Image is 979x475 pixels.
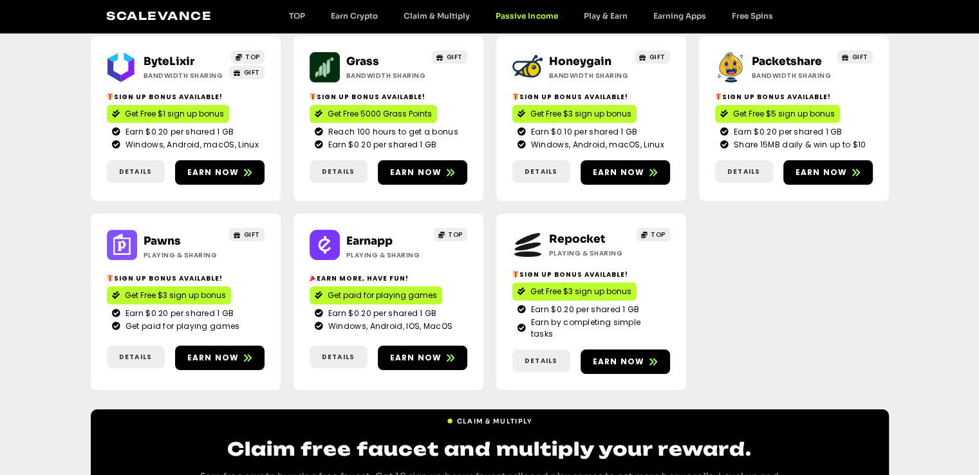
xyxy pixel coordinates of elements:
[244,68,260,77] span: GIFT
[276,11,785,21] nav: Menu
[181,436,799,461] h2: Claim free faucet and multiply your reward.
[325,126,458,138] span: Reach 100 hours to get a bonus
[796,167,848,178] span: Earn now
[245,52,260,62] span: TOP
[107,346,165,368] a: Details
[525,356,557,366] span: Details
[593,167,645,178] span: Earn now
[483,11,570,21] a: Passive Income
[731,126,843,138] span: Earn $0.20 per shared 1 GB
[322,167,355,176] span: Details
[512,271,519,277] img: 🎁
[457,416,533,426] span: Claim & Multiply
[727,167,760,176] span: Details
[391,11,483,21] a: Claim & Multiply
[310,274,467,283] h2: Earn More, Have Fun!
[434,228,467,241] a: TOP
[512,93,519,100] img: 🎁
[119,352,152,362] span: Details
[752,71,832,80] h2: Bandwidth Sharing
[106,9,212,23] a: Scalevance
[837,50,873,64] a: GIFT
[718,11,785,21] a: Free Spins
[125,108,224,120] span: Get Free $1 sign up bonus
[640,11,718,21] a: Earning Apps
[528,126,638,138] span: Earn $0.10 per shared 1 GB
[528,304,640,315] span: Earn $0.20 per shared 1 GB
[512,270,670,279] h2: Sign Up Bonus Available!
[229,66,265,79] a: GIFT
[651,230,666,239] span: TOP
[715,92,873,102] h2: Sign up bonus available!
[244,230,260,239] span: GIFT
[122,321,240,332] span: Get paid for playing games
[528,317,665,340] span: Earn by completing simple tasks
[276,11,318,21] a: TOP
[715,105,840,123] a: Get Free $5 sign up bonus
[512,105,637,123] a: Get Free $3 sign up bonus
[229,228,265,241] a: GIFT
[231,50,265,64] a: TOP
[581,349,670,374] a: Earn now
[318,11,391,21] a: Earn Crypto
[310,92,467,102] h2: Sign up bonus available!
[549,71,629,80] h2: Bandwidth Sharing
[530,286,631,297] span: Get Free $3 sign up bonus
[107,160,165,183] a: Details
[649,52,666,62] span: GIFT
[310,93,316,100] img: 🎁
[715,93,722,100] img: 🎁
[322,352,355,362] span: Details
[378,346,467,370] a: Earn now
[310,286,442,304] a: Get paid for playing games
[752,55,822,68] a: Packetshare
[447,52,463,62] span: GIFT
[310,346,368,368] a: Details
[852,52,868,62] span: GIFT
[346,71,427,80] h2: Bandwidth Sharing
[107,92,265,102] h2: Sign up bonus available!
[715,160,773,183] a: Details
[119,167,152,176] span: Details
[528,139,664,151] span: Windows, Android, macOS, Linux
[512,160,570,183] a: Details
[144,250,224,260] h2: Playing & Sharing
[328,108,432,120] span: Get Free 5000 Grass Points
[448,230,463,239] span: TOP
[512,283,637,301] a: Get Free $3 sign up bonus
[530,108,631,120] span: Get Free $3 sign up bonus
[187,167,239,178] span: Earn now
[310,160,368,183] a: Details
[637,228,670,241] a: TOP
[107,93,113,100] img: 🎁
[107,105,229,123] a: Get Free $1 sign up bonus
[390,167,442,178] span: Earn now
[581,160,670,185] a: Earn now
[144,55,194,68] a: ByteLixir
[378,160,467,185] a: Earn now
[328,290,437,301] span: Get paid for playing games
[325,139,437,151] span: Earn $0.20 per shared 1 GB
[107,274,265,283] h2: Sign up bonus available!
[310,275,316,281] img: 🎉
[175,346,265,370] a: Earn now
[390,352,442,364] span: Earn now
[175,160,265,185] a: Earn now
[549,248,629,258] h2: Playing & Sharing
[187,352,239,364] span: Earn now
[447,411,533,426] a: Claim & Multiply
[731,139,866,151] span: Share 15MB daily & win up to $10
[144,234,181,248] a: Pawns
[125,290,226,301] span: Get Free $3 sign up bonus
[122,139,259,151] span: Windows, Android, macOS, Linux
[310,105,437,123] a: Get Free 5000 Grass Points
[525,167,557,176] span: Details
[346,55,379,68] a: Grass
[783,160,873,185] a: Earn now
[593,356,645,368] span: Earn now
[107,286,231,304] a: Get Free $3 sign up bonus
[325,321,452,332] span: Windows, Android, IOS, MacOS
[549,55,611,68] a: Honeygain
[346,234,393,248] a: Earnapp
[512,92,670,102] h2: Sign up bonus available!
